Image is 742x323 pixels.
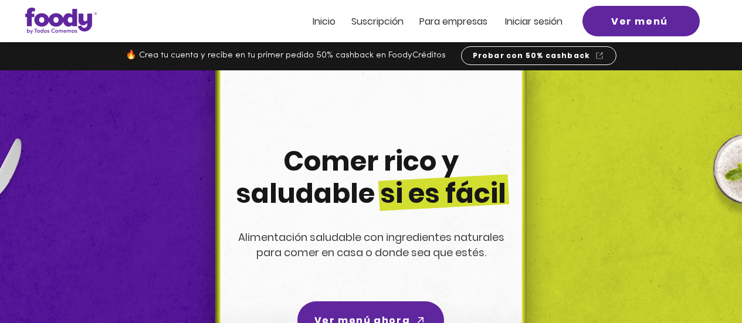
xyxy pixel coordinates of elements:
span: Alimentación saludable con ingredientes naturales para comer en casa o donde sea que estés. [238,230,504,260]
a: Iniciar sesión [505,16,563,26]
span: Comer rico y saludable si es fácil [236,142,506,212]
a: Ver menú [582,6,700,36]
a: Para empresas [419,16,487,26]
span: Suscripción [351,15,404,28]
span: Iniciar sesión [505,15,563,28]
span: 🔥 Crea tu cuenta y recibe en tu primer pedido 50% cashback en FoodyCréditos [126,51,446,60]
a: Suscripción [351,16,404,26]
img: Logo_Foody V2.0.0 (3).png [25,8,97,34]
span: Probar con 50% cashback [473,50,591,61]
span: Pa [419,15,431,28]
span: Ver menú [611,14,668,29]
span: ra empresas [431,15,487,28]
span: Inicio [313,15,336,28]
a: Inicio [313,16,336,26]
a: Probar con 50% cashback [461,46,616,65]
